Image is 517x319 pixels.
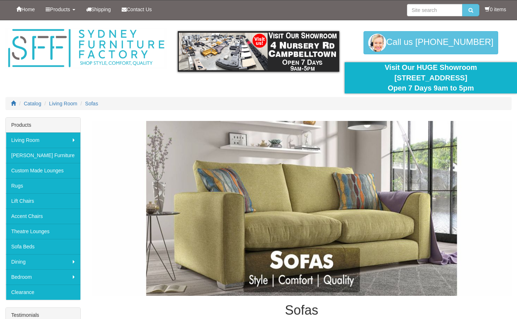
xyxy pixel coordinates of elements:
a: Sofas [85,101,98,106]
a: Products [40,0,80,18]
a: Shipping [81,0,117,18]
span: Contact Us [127,7,152,12]
a: Rugs [6,178,80,193]
span: Products [50,7,70,12]
a: Living Room [6,133,80,148]
a: Contact Us [116,0,157,18]
div: Products [6,118,80,133]
a: Accent Chairs [6,209,80,224]
a: Living Room [49,101,77,106]
a: Clearance [6,285,80,300]
img: Sydney Furniture Factory [5,28,167,69]
span: Home [21,7,35,12]
a: Custom Made Lounges [6,163,80,178]
a: [PERSON_NAME] Furniture [6,148,80,163]
a: Lift Chairs [6,193,80,209]
a: Bedroom [6,269,80,285]
a: Dining [6,254,80,269]
div: Visit Our HUGE Showroom [STREET_ADDRESS] Open 7 Days 9am to 5pm [350,62,512,93]
img: showroom.gif [178,31,339,72]
a: Catalog [24,101,41,106]
img: Sofas [92,121,512,296]
span: Shipping [91,7,111,12]
input: Site search [407,4,462,16]
a: Home [11,0,40,18]
a: Theatre Lounges [6,224,80,239]
h1: Sofas [92,303,512,318]
li: 0 items [485,6,506,13]
a: Sofa Beds [6,239,80,254]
